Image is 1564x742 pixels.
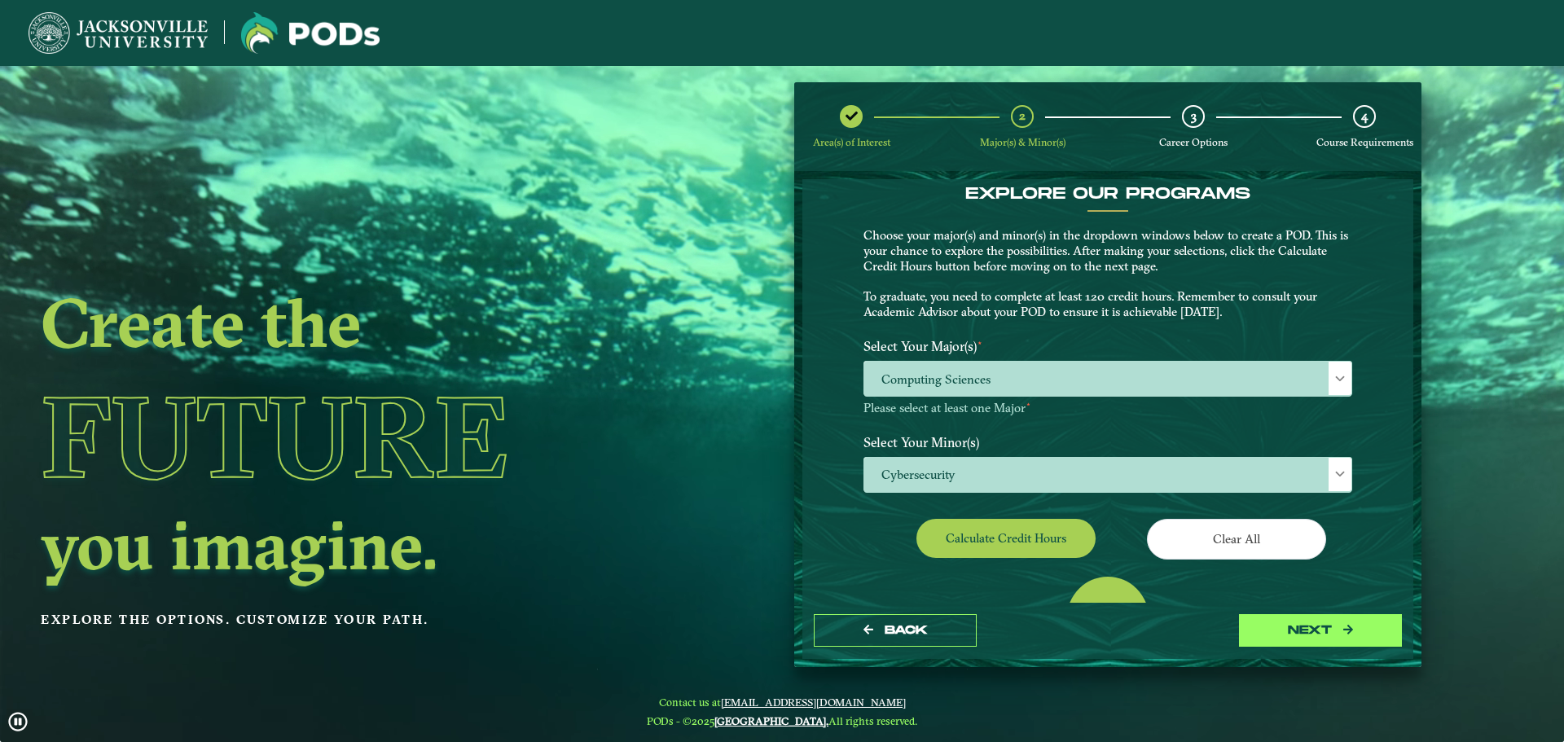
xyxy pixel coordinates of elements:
span: Course Requirements [1316,136,1413,148]
p: Explore the options. Customize your path. [41,608,663,632]
span: Back [885,623,928,637]
a: [EMAIL_ADDRESS][DOMAIN_NAME] [721,696,906,709]
span: Computing Sciences [864,362,1351,397]
sup: ⋆ [977,336,983,349]
span: Contact us at [647,696,917,709]
span: Area(s) of Interest [813,136,890,148]
h1: Future [41,362,663,511]
span: Cybersecurity [864,458,1351,493]
h2: Create the [41,288,663,357]
h4: EXPLORE OUR PROGRAMS [863,184,1352,204]
label: Select Your Minor(s) [851,427,1364,457]
button: Back [814,614,977,648]
button: next [1239,614,1402,648]
span: 2 [1019,108,1026,124]
span: Career Options [1159,136,1228,148]
sup: ⋆ [1026,398,1031,410]
span: 4 [1361,108,1368,124]
img: Jacksonville University logo [241,12,380,54]
h2: you imagine. [41,511,663,579]
span: Major(s) & Minor(s) [980,136,1065,148]
button: Calculate credit hours [916,519,1096,557]
p: Please select at least one Major [863,401,1352,416]
p: Choose your major(s) and minor(s) in the dropdown windows below to create a POD. This is your cha... [863,228,1352,320]
img: Jacksonville University logo [29,12,208,54]
label: Select Your Major(s) [851,331,1364,362]
button: Clear All [1147,519,1326,559]
span: 3 [1191,108,1197,124]
span: PODs - ©2025 All rights reserved. [647,714,917,727]
a: [GEOGRAPHIC_DATA]. [714,714,828,727]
